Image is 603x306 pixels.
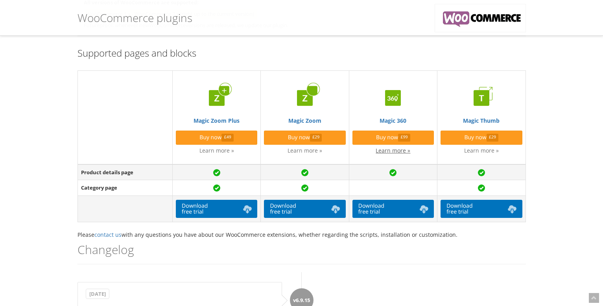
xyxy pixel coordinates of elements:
a: Learn more » [199,147,234,154]
span: free trial [270,208,291,216]
a: contact us [94,231,122,238]
h2: Changelog [77,243,526,256]
a: Magic Thumb [441,82,522,124]
img: Magic Zoom Plus [201,82,232,114]
a: Buy now£99 [352,131,434,145]
img: Magic Zoom [289,82,321,114]
td: Product details page [77,164,173,180]
a: Buy now£29 [441,131,522,145]
a: Buy now£29 [264,131,345,145]
a: Learn more » [376,147,410,154]
p: Please with any questions you have about our WooCommerce extensions, whether regarding the script... [77,230,526,239]
span: £29 [487,134,499,141]
td: Category page [77,180,173,196]
a: Magic Zoom Plus [176,82,257,124]
b: [DATE] [86,289,109,299]
a: Downloadfree trial [441,200,522,218]
a: Learn more » [288,147,322,154]
img: Magic 360 [377,82,409,114]
a: Magic 360 [352,82,434,124]
a: Downloadfree trial [352,200,434,218]
span: £29 [310,134,322,141]
span: free trial [446,208,468,216]
a: Learn more » [464,147,499,154]
span: free trial [358,208,380,216]
img: Magic Thumb [466,82,497,114]
span: £49 [221,134,234,141]
span: £99 [398,134,410,141]
a: Downloadfree trial [264,200,345,218]
h3: Supported pages and blocks [77,48,526,58]
a: Buy now£49 [176,131,257,145]
span: free trial [182,208,203,216]
a: Magic Zoom [264,82,345,124]
h1: WooCommerce plugins [77,6,192,29]
a: Downloadfree trial [176,200,257,218]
